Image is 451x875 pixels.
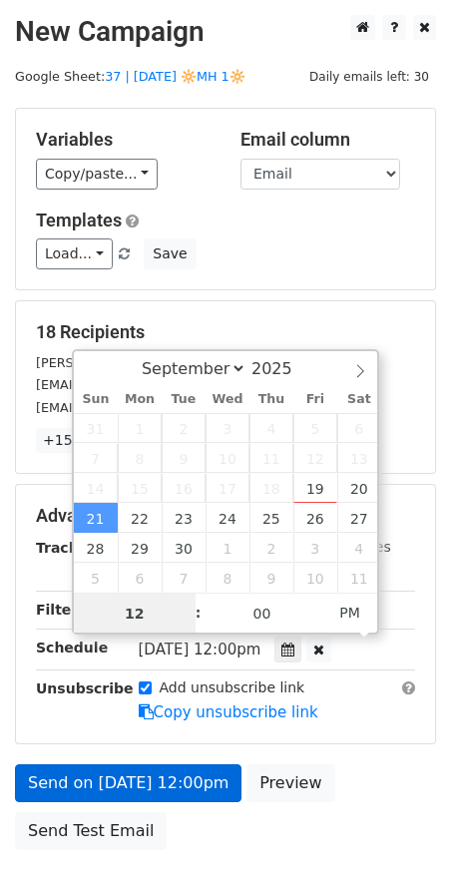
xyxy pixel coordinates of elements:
[246,359,318,378] input: Year
[162,443,206,473] span: September 9, 2025
[118,473,162,503] span: September 15, 2025
[351,779,451,875] iframe: Chat Widget
[206,393,249,406] span: Wed
[36,159,158,190] a: Copy/paste...
[302,69,436,84] a: Daily emails left: 30
[118,443,162,473] span: September 8, 2025
[240,129,415,151] h5: Email column
[337,393,381,406] span: Sat
[293,413,337,443] span: September 5, 2025
[337,443,381,473] span: September 13, 2025
[74,594,196,634] input: Hour
[36,505,415,527] h5: Advanced
[249,443,293,473] span: September 11, 2025
[162,503,206,533] span: September 23, 2025
[118,563,162,593] span: October 6, 2025
[36,377,258,392] small: [EMAIL_ADDRESS][DOMAIN_NAME]
[322,593,377,633] span: Click to toggle
[337,533,381,563] span: October 4, 2025
[118,393,162,406] span: Mon
[15,812,167,850] a: Send Test Email
[36,540,103,556] strong: Tracking
[293,443,337,473] span: September 12, 2025
[105,69,245,84] a: 37 | [DATE] 🔆MH 1🔆
[249,533,293,563] span: October 2, 2025
[162,563,206,593] span: October 7, 2025
[206,533,249,563] span: October 1, 2025
[144,238,196,269] button: Save
[293,473,337,503] span: September 19, 2025
[36,400,258,415] small: [EMAIL_ADDRESS][DOMAIN_NAME]
[36,602,87,618] strong: Filters
[293,393,337,406] span: Fri
[74,563,118,593] span: October 5, 2025
[74,533,118,563] span: September 28, 2025
[36,238,113,269] a: Load...
[160,677,305,698] label: Add unsubscribe link
[249,393,293,406] span: Thu
[337,413,381,443] span: September 6, 2025
[337,503,381,533] span: September 27, 2025
[246,764,334,802] a: Preview
[15,764,241,802] a: Send on [DATE] 12:00pm
[36,640,108,656] strong: Schedule
[74,393,118,406] span: Sun
[293,533,337,563] span: October 3, 2025
[249,413,293,443] span: September 4, 2025
[36,680,134,696] strong: Unsubscribe
[118,413,162,443] span: September 1, 2025
[162,393,206,406] span: Tue
[206,563,249,593] span: October 8, 2025
[162,533,206,563] span: September 30, 2025
[74,503,118,533] span: September 21, 2025
[206,443,249,473] span: September 10, 2025
[337,473,381,503] span: September 20, 2025
[249,503,293,533] span: September 25, 2025
[36,355,364,370] small: [PERSON_NAME][EMAIL_ADDRESS][DOMAIN_NAME]
[139,703,318,721] a: Copy unsubscribe link
[249,563,293,593] span: October 9, 2025
[206,413,249,443] span: September 3, 2025
[302,66,436,88] span: Daily emails left: 30
[249,473,293,503] span: September 18, 2025
[206,473,249,503] span: September 17, 2025
[74,443,118,473] span: September 7, 2025
[139,641,261,658] span: [DATE] 12:00pm
[15,15,436,49] h2: New Campaign
[206,503,249,533] span: September 24, 2025
[337,563,381,593] span: October 11, 2025
[196,593,202,633] span: :
[293,503,337,533] span: September 26, 2025
[118,503,162,533] span: September 22, 2025
[202,594,323,634] input: Minute
[118,533,162,563] span: September 29, 2025
[36,129,211,151] h5: Variables
[15,69,245,84] small: Google Sheet:
[36,321,415,343] h5: 18 Recipients
[74,473,118,503] span: September 14, 2025
[74,413,118,443] span: August 31, 2025
[162,413,206,443] span: September 2, 2025
[312,537,390,558] label: UTM Codes
[36,210,122,230] a: Templates
[293,563,337,593] span: October 10, 2025
[36,428,120,453] a: +15 more
[162,473,206,503] span: September 16, 2025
